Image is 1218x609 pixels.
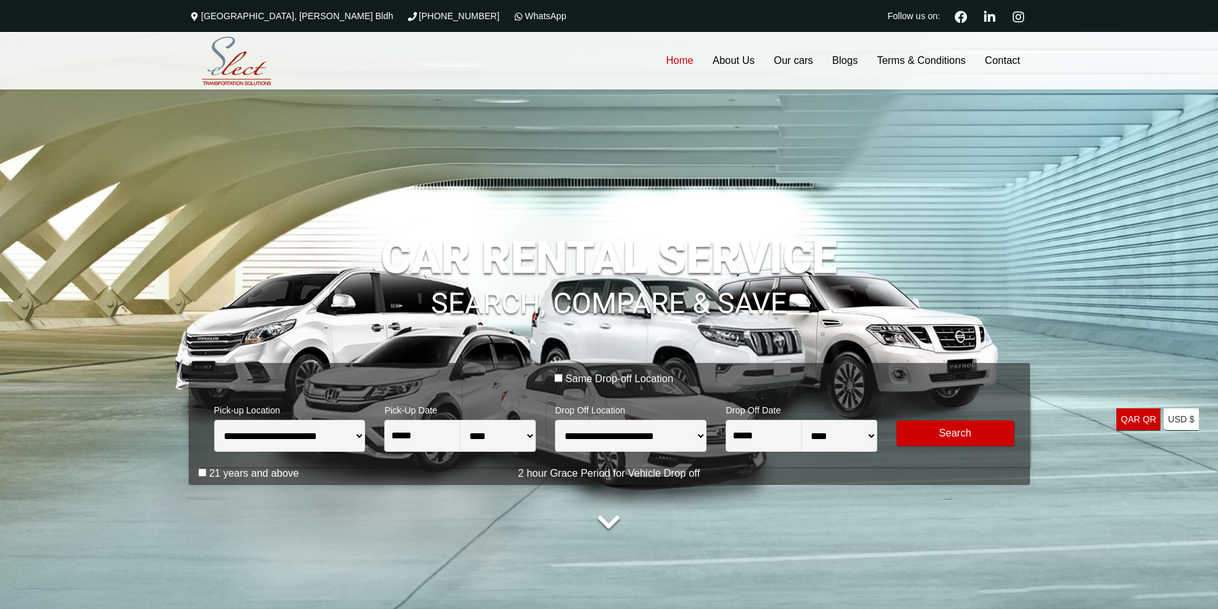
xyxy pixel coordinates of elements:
a: Linkedin [979,9,1001,23]
label: Same Drop-off Location [565,373,673,385]
a: WhatsApp [512,11,566,21]
h1: SEARCH, COMPARE & SAVE [189,270,1030,318]
span: Pick-up Location [214,397,366,420]
a: Blogs [823,32,868,89]
a: Contact [975,32,1029,89]
a: Facebook [949,9,972,23]
a: USD $ [1164,408,1199,431]
a: Terms & Conditions [868,32,976,89]
a: [PHONE_NUMBER] [406,11,499,21]
a: Instagram [1008,9,1030,23]
a: About Us [703,32,764,89]
a: QAR QR [1116,408,1160,431]
a: Our cars [764,32,822,89]
a: Home [657,32,703,89]
span: Drop Off Location [555,397,707,420]
button: Modify Search [896,420,1014,446]
img: Select Rent a Car [192,34,281,89]
label: 21 years and above [209,467,299,480]
p: 2 hour Grace Period for Vehicle Drop off [189,466,1030,481]
span: Pick-Up Date [384,397,536,420]
h1: CAR RENTAL SERVICE [189,235,1030,280]
span: Drop Off Date [726,397,877,420]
